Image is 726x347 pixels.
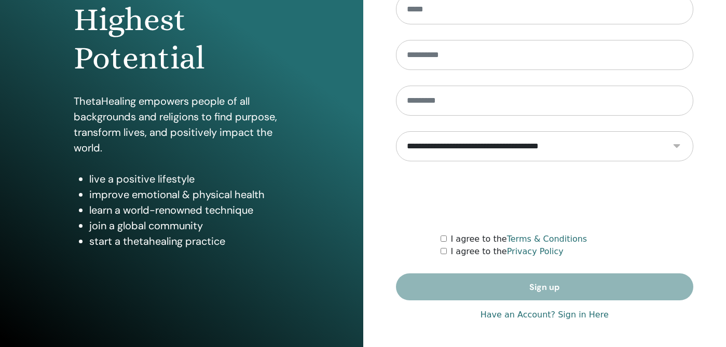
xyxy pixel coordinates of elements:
li: join a global community [89,218,290,233]
a: Have an Account? Sign in Here [481,309,609,321]
li: improve emotional & physical health [89,187,290,202]
iframe: reCAPTCHA [465,177,623,217]
li: live a positive lifestyle [89,171,290,187]
p: ThetaHealing empowers people of all backgrounds and religions to find purpose, transform lives, a... [74,93,290,156]
li: learn a world-renowned technique [89,202,290,218]
a: Privacy Policy [507,246,564,256]
label: I agree to the [451,245,564,258]
a: Terms & Conditions [507,234,587,244]
label: I agree to the [451,233,587,245]
li: start a thetahealing practice [89,233,290,249]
